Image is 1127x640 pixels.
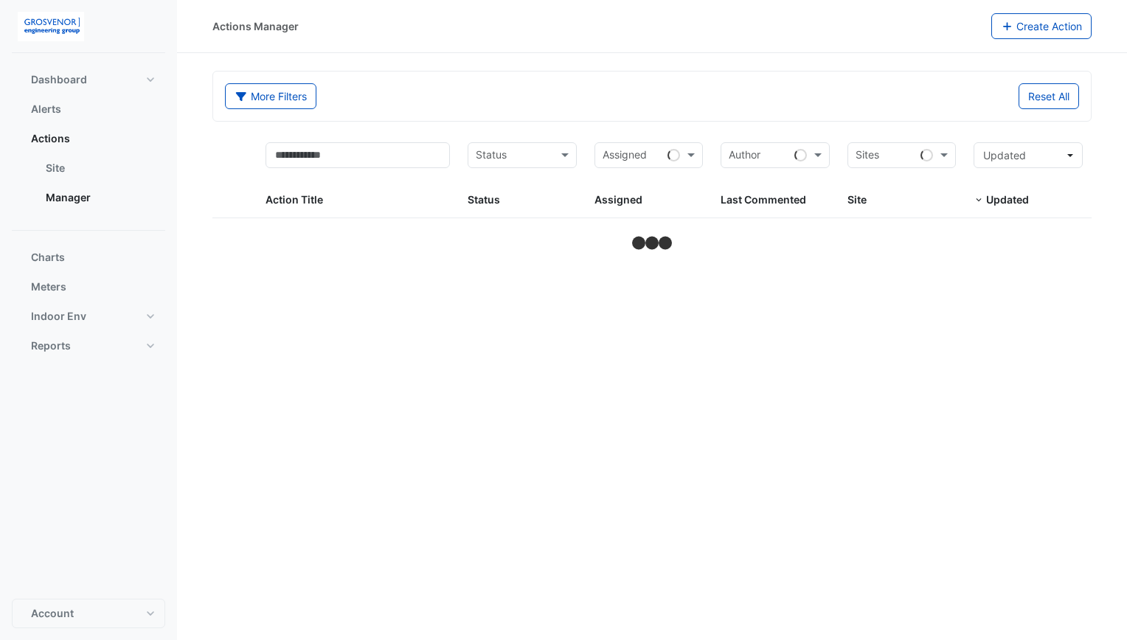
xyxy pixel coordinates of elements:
div: Actions [12,153,165,218]
span: Alerts [31,102,61,116]
span: Actions [31,131,70,146]
button: Account [12,599,165,628]
span: Last Commented [721,193,806,206]
span: Updated [986,193,1029,206]
img: Company Logo [18,12,84,41]
span: Site [847,193,867,206]
span: Charts [31,250,65,265]
button: Charts [12,243,165,272]
button: Indoor Env [12,302,165,331]
div: Actions Manager [212,18,299,34]
button: Meters [12,272,165,302]
button: Create Action [991,13,1092,39]
button: Updated [974,142,1083,168]
span: Indoor Env [31,309,86,324]
button: Dashboard [12,65,165,94]
span: Action Title [266,193,323,206]
button: Actions [12,124,165,153]
span: Reports [31,338,71,353]
button: Reset All [1019,83,1079,109]
span: Assigned [594,193,642,206]
span: Status [468,193,500,206]
span: Updated [983,149,1026,161]
button: Reports [12,331,165,361]
a: Site [34,153,165,183]
button: More Filters [225,83,316,109]
span: Account [31,606,74,621]
a: Manager [34,183,165,212]
button: Alerts [12,94,165,124]
span: Meters [31,279,66,294]
span: Dashboard [31,72,87,87]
